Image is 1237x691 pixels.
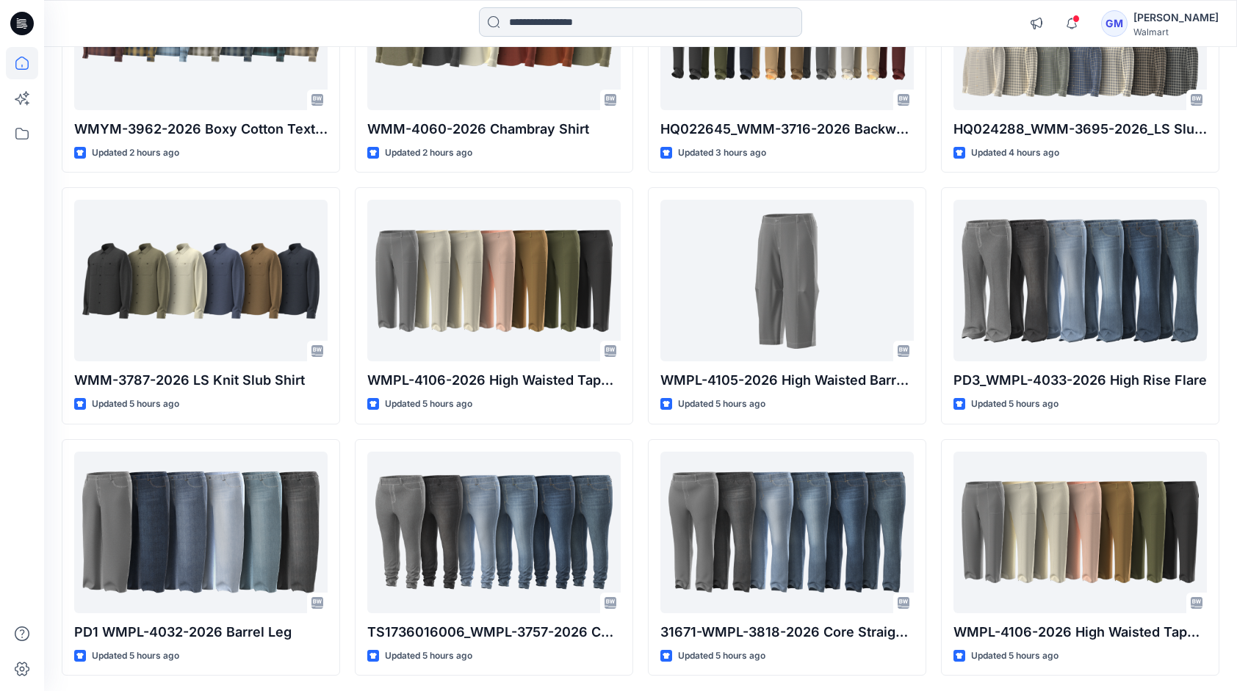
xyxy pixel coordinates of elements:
p: Updated 5 hours ago [385,397,472,412]
p: WMM-4060-2026 Chambray Shirt [367,119,621,140]
p: Updated 2 hours ago [92,145,179,161]
p: Updated 5 hours ago [678,648,765,664]
a: 31671-WMPL-3818-2026 Core Straight Jegging [660,452,914,613]
p: Updated 5 hours ago [678,397,765,412]
p: 31671-WMPL-3818-2026 Core Straight Jegging [660,622,914,643]
p: PD1 WMPL-4032-2026 Barrel Leg [74,622,328,643]
p: WMYM-3962-2026 Boxy Cotton Texture Flannel [74,119,328,140]
a: WMPL-4106-2026 High Waisted Tapered Crop 26 Inch [367,200,621,361]
p: Updated 5 hours ago [385,648,472,664]
p: PD3_WMPL-4033-2026 High Rise Flare [953,370,1207,391]
p: HQ022645_WMM-3716-2026 Backwall Chino [660,119,914,140]
a: WMPL-4105-2026 High Waisted Barrel Leg [660,200,914,361]
p: WMPL-4106-2026 High Waisted Tapered Crop 26 Inch [953,622,1207,643]
div: Walmart [1133,26,1219,37]
p: Updated 2 hours ago [385,145,472,161]
p: Updated 5 hours ago [971,397,1059,412]
p: HQ024288_WMM-3695-2026_LS Slub Twill Shirt_ [953,119,1207,140]
p: Updated 5 hours ago [92,397,179,412]
p: WMPL-4105-2026 High Waisted Barrel Leg [660,370,914,391]
a: TS1736016006_WMPL-3757-2026 Core Full Length Skinny Jegging_ [367,452,621,613]
div: GM [1101,10,1128,37]
p: Updated 4 hours ago [971,145,1059,161]
a: WMPL-4106-2026 High Waisted Tapered Crop 26 Inch [953,452,1207,613]
p: WMM-3787-2026 LS Knit Slub Shirt [74,370,328,391]
p: Updated 3 hours ago [678,145,766,161]
a: WMM-3787-2026 LS Knit Slub Shirt [74,200,328,361]
p: Updated 5 hours ago [92,648,179,664]
p: WMPL-4106-2026 High Waisted Tapered Crop 26 Inch [367,370,621,391]
a: PD1 WMPL-4032-2026 Barrel Leg [74,452,328,613]
a: PD3_WMPL-4033-2026 High Rise Flare [953,200,1207,361]
div: [PERSON_NAME] [1133,9,1219,26]
p: TS1736016006_WMPL-3757-2026 Core Full Length Skinny Jegging_ [367,622,621,643]
p: Updated 5 hours ago [971,648,1059,664]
